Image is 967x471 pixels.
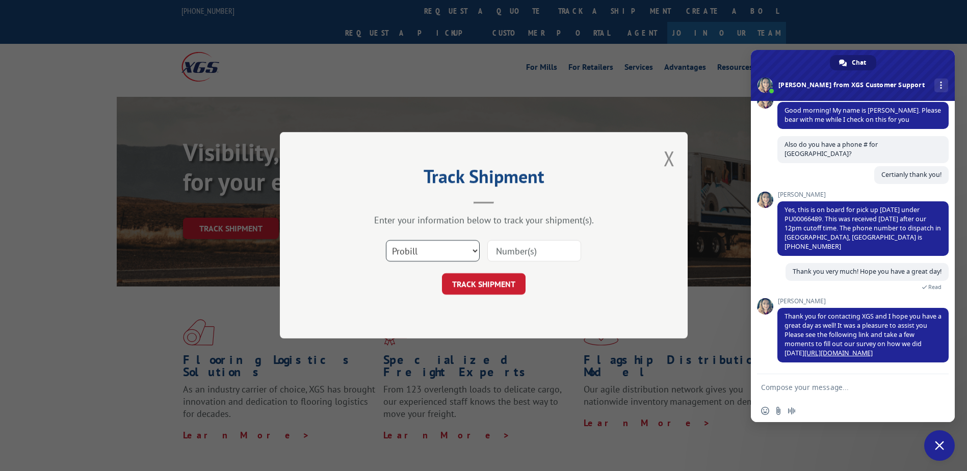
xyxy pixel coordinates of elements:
[774,407,782,415] span: Send a file
[442,274,526,295] button: TRACK SHIPMENT
[785,140,878,158] span: Also do you have a phone # for [GEOGRAPHIC_DATA]?
[852,55,866,70] span: Chat
[934,78,948,92] div: More channels
[777,191,949,198] span: [PERSON_NAME]
[785,106,941,124] span: Good morning! My name is [PERSON_NAME]. Please bear with me while I check on this for you
[928,283,942,291] span: Read
[804,349,873,357] a: [URL][DOMAIN_NAME]
[487,241,581,262] input: Number(s)
[761,407,769,415] span: Insert an emoji
[664,145,675,172] button: Close modal
[785,205,941,251] span: Yes, this is on board for pick up [DATE] under PU00066489. This was received [DATE] after our 12p...
[785,312,942,357] span: Thank you for contacting XGS and I hope you have a great day as well! It was a pleasure to assist...
[793,267,942,276] span: Thank you very much! Hope you have a great day!
[881,170,942,179] span: Certianly thank you!
[331,215,637,226] div: Enter your information below to track your shipment(s).
[924,430,955,461] div: Close chat
[777,298,949,305] span: [PERSON_NAME]
[788,407,796,415] span: Audio message
[331,169,637,189] h2: Track Shipment
[830,55,876,70] div: Chat
[761,383,922,392] textarea: Compose your message...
